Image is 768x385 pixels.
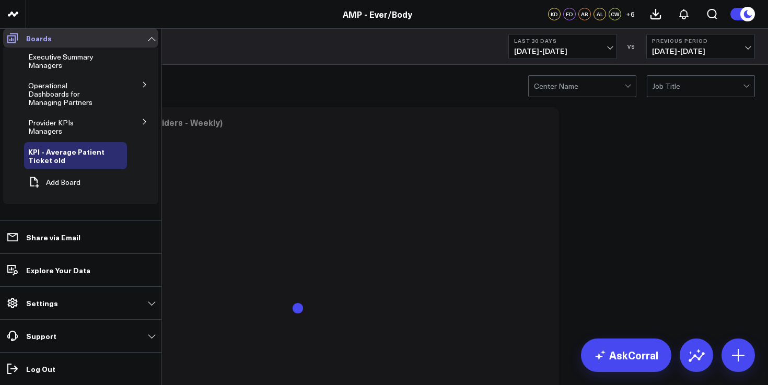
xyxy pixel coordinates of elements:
p: Settings [26,299,58,307]
span: Executive Summary Managers [28,52,94,70]
button: Add Board [24,171,80,194]
a: Operational Dashboards for Managing Partners [28,81,109,107]
a: Log Out [3,359,158,378]
div: AB [578,8,591,20]
button: Last 30 Days[DATE]-[DATE] [508,34,617,59]
span: Provider KPIs Managers [28,118,74,136]
a: AskCorral [581,339,671,372]
p: Share via Email [26,233,80,241]
button: Previous Period[DATE]-[DATE] [646,34,755,59]
div: FD [563,8,576,20]
a: AMP - Ever/Body [343,8,412,20]
div: AL [594,8,606,20]
span: + 6 [626,10,635,18]
b: Last 30 Days [514,38,611,44]
div: KD [548,8,561,20]
p: Support [26,332,56,340]
p: Log Out [26,365,55,373]
span: KPI - Average Patient Ticket old [28,146,104,165]
span: [DATE] - [DATE] [514,47,611,55]
div: CW [609,8,621,20]
a: Executive Summary Managers [28,53,109,69]
a: KPI - Average Patient Ticket old [28,147,109,164]
span: Operational Dashboards for Managing Partners [28,80,92,107]
a: Provider KPIs Managers [28,119,107,135]
button: +6 [624,8,636,20]
p: Explore Your Data [26,266,90,274]
span: [DATE] - [DATE] [652,47,749,55]
b: Previous Period [652,38,749,44]
p: Boards [26,34,52,42]
div: VS [622,43,641,50]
